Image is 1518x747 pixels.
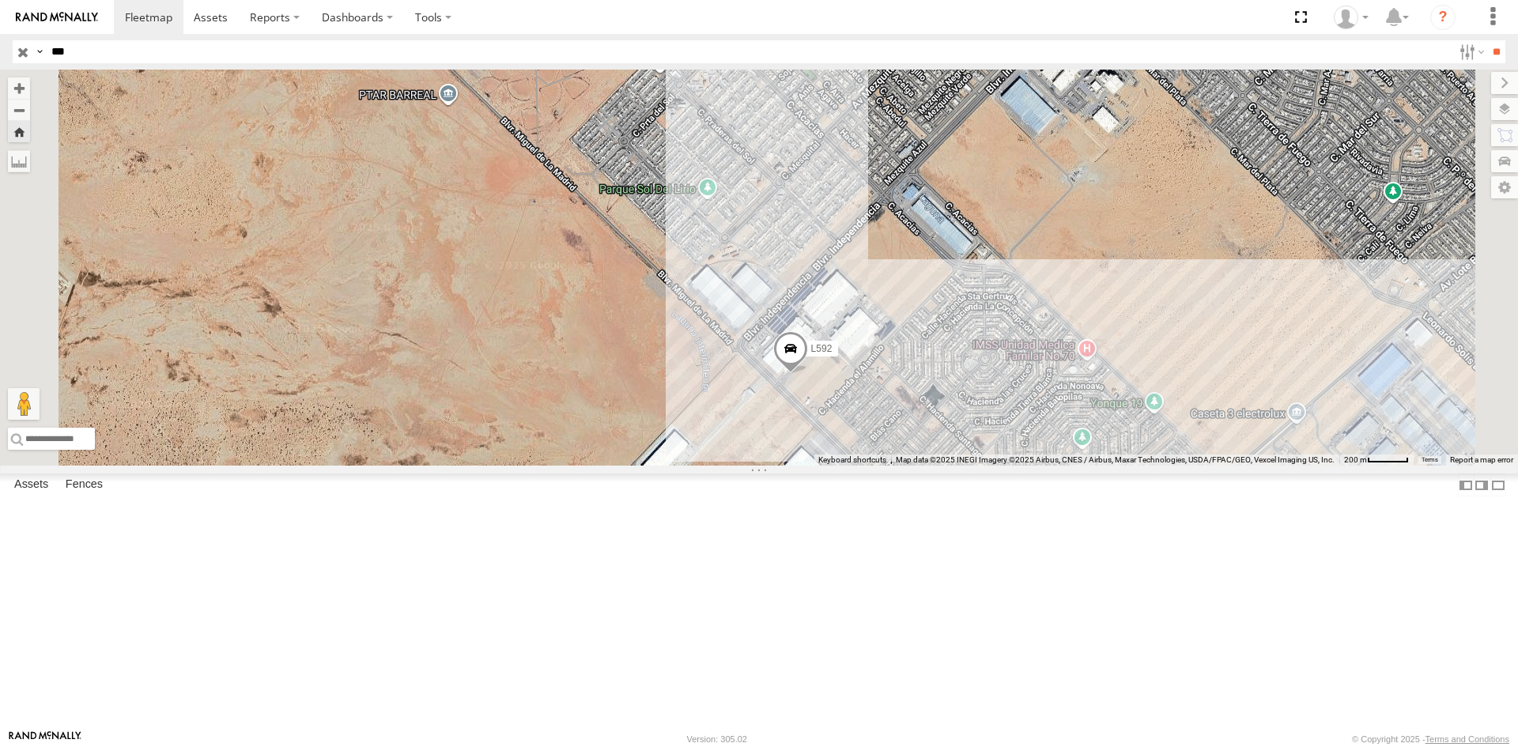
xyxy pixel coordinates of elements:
[8,388,40,420] button: Drag Pegman onto the map to open Street View
[8,99,30,121] button: Zoom out
[1328,6,1374,29] div: Roberto Garcia
[6,474,56,496] label: Assets
[1339,455,1414,466] button: Map Scale: 200 m per 49 pixels
[1450,455,1513,464] a: Report a map error
[16,12,98,23] img: rand-logo.svg
[1344,455,1367,464] span: 200 m
[58,474,111,496] label: Fences
[818,455,886,466] button: Keyboard shortcuts
[1453,40,1487,63] label: Search Filter Options
[33,40,46,63] label: Search Query
[687,734,747,744] div: Version: 305.02
[8,121,30,142] button: Zoom Home
[811,342,833,353] span: L592
[1425,734,1509,744] a: Terms and Conditions
[1422,457,1438,463] a: Terms
[9,731,81,747] a: Visit our Website
[1430,5,1456,30] i: ?
[1474,473,1490,496] label: Dock Summary Table to the Right
[1490,473,1506,496] label: Hide Summary Table
[1352,734,1509,744] div: © Copyright 2025 -
[8,77,30,99] button: Zoom in
[1458,473,1474,496] label: Dock Summary Table to the Left
[1491,176,1518,198] label: Map Settings
[8,150,30,172] label: Measure
[896,455,1335,464] span: Map data ©2025 INEGI Imagery ©2025 Airbus, CNES / Airbus, Maxar Technologies, USDA/FPAC/GEO, Vexc...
